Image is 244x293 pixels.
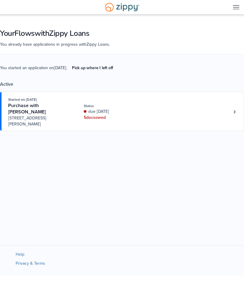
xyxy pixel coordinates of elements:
span: [STREET_ADDRESS][PERSON_NAME] [8,115,70,127]
span: Started on [DATE] [8,97,37,102]
img: Mobile Dropdown Menu [233,5,239,9]
a: Privacy & Terms [16,261,45,266]
div: 5 doc s owed [84,115,139,121]
a: Loan number 4184939 [230,107,239,116]
a: Help [16,252,24,257]
div: Status [84,103,139,109]
a: Pick up where I left off [67,63,118,73]
span: Purchase with [PERSON_NAME] [8,103,46,115]
div: due [DATE] [84,109,139,115]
